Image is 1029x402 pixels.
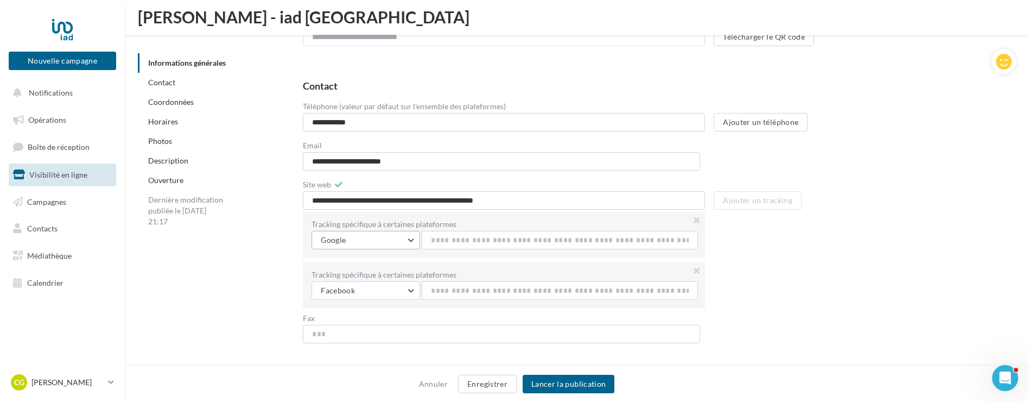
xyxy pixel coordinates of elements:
[7,217,118,240] a: Contacts
[7,109,118,131] a: Opérations
[415,378,452,391] button: Annuler
[303,142,322,149] label: Email
[14,377,24,388] span: CG
[148,136,172,146] a: Photos
[29,170,87,179] span: Visibilité en ligne
[303,103,506,110] label: Téléphone (valeur par défaut sur l'ensemble des plateformes)
[7,191,118,213] a: Campagnes
[458,375,517,393] button: Enregistrer
[28,115,66,124] span: Opérations
[303,181,331,189] label: Site web
[321,286,355,295] span: Facebook
[7,164,118,186] a: Visibilité en ligne
[714,28,814,46] button: Télécharger le QR code
[303,315,315,322] label: Fax
[28,142,90,152] span: Boîte de réception
[312,281,420,300] button: Facebook
[7,272,118,294] a: Calendrier
[7,244,118,267] a: Médiathèque
[148,97,194,106] a: Coordonnées
[992,365,1018,391] iframe: Intercom live chat
[523,375,614,393] button: Lancer la publication
[9,52,116,70] button: Nouvelle campagne
[148,117,178,126] a: Horaires
[27,278,63,287] span: Calendrier
[7,81,114,104] button: Notifications
[714,113,808,131] button: Ajouter un téléphone
[148,156,188,165] a: Description
[148,175,183,185] a: Ouverture
[303,81,338,91] div: Contact
[138,190,236,231] div: Dernière modification publiée le [DATE] 21:17
[7,135,118,159] a: Boîte de réception
[29,88,73,97] span: Notifications
[321,235,346,244] span: Google
[148,78,175,87] a: Contact
[312,271,696,279] label: Tracking spécifique à certaines plateformes
[27,251,72,260] span: Médiathèque
[27,197,66,206] span: Campagnes
[31,377,104,388] p: [PERSON_NAME]
[27,224,58,233] span: Contacts
[148,58,226,67] a: Informations générales
[714,191,802,210] button: Ajouter un tracking
[138,9,469,25] span: [PERSON_NAME] - iad [GEOGRAPHIC_DATA]
[312,221,696,228] label: Tracking spécifique à certaines plateformes
[312,231,420,249] button: Google
[9,372,116,393] a: CG [PERSON_NAME]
